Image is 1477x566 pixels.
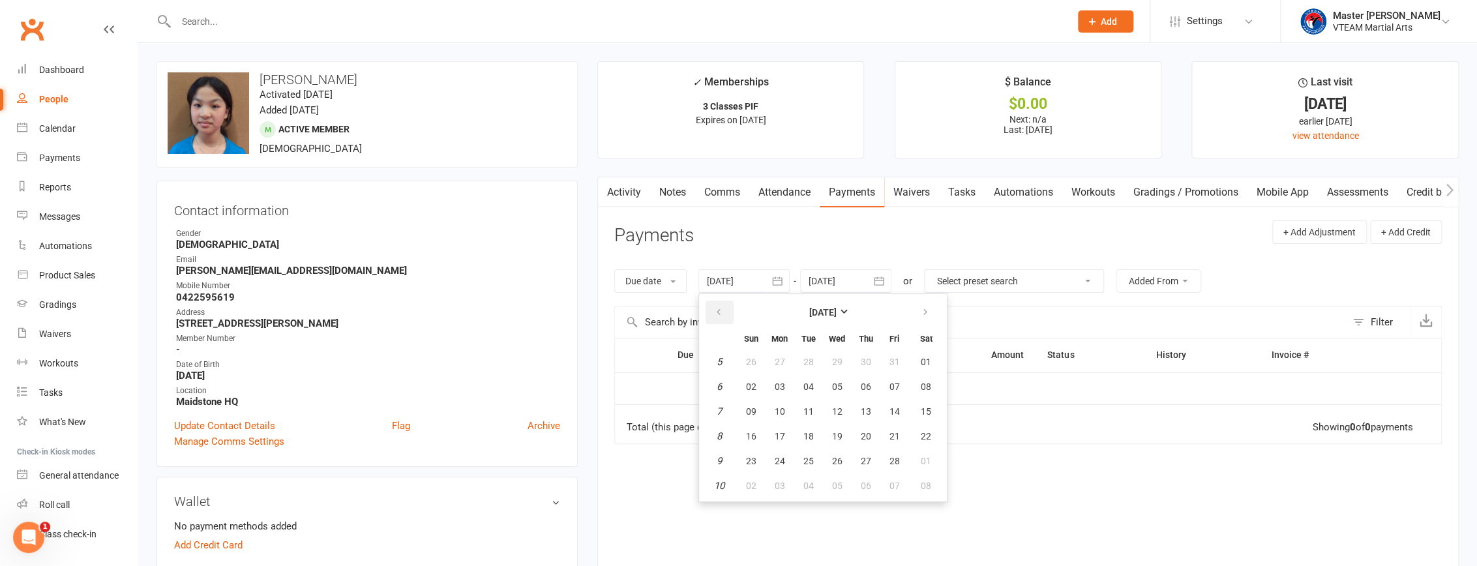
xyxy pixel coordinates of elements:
button: 31 [881,350,908,374]
span: 02 [746,481,756,491]
a: Gradings [17,290,138,320]
small: Tuesday [801,334,816,344]
input: Search... [172,12,1061,31]
span: 27 [861,456,871,466]
button: 08 [910,474,943,498]
button: 28 [881,449,908,473]
button: 03 [766,375,794,398]
strong: [DEMOGRAPHIC_DATA] [176,239,560,250]
span: 13 [861,406,871,417]
a: Add Credit Card [174,537,243,553]
div: earlier [DATE] [1204,114,1446,128]
button: 07 [881,375,908,398]
em: 6 [717,381,722,393]
a: Calendar [17,114,138,143]
button: 21 [881,424,908,448]
time: Activated [DATE] [260,89,333,100]
div: Waivers [39,329,71,339]
span: Settings [1187,7,1223,36]
div: Mobile Number [176,280,560,292]
div: or [903,273,912,289]
div: Member Number [176,333,560,345]
a: Workouts [1062,177,1124,207]
strong: [DATE] [809,307,837,318]
button: 15 [910,400,943,423]
span: 16 [746,431,756,441]
div: Class check-in [39,529,97,539]
button: 01 [910,449,943,473]
a: Activity [598,177,650,207]
small: Saturday [920,334,932,344]
div: $0.00 [907,97,1150,111]
a: Waivers [884,177,939,207]
a: Comms [695,177,749,207]
span: 15 [921,406,931,417]
span: 25 [803,456,814,466]
strong: [PERSON_NAME][EMAIL_ADDRESS][DOMAIN_NAME] [176,265,560,276]
span: Add [1101,16,1117,27]
span: 01 [921,456,931,466]
button: 29 [824,350,851,374]
a: Assessments [1318,177,1397,207]
strong: 0422595619 [176,291,560,303]
strong: Maidstone HQ [176,396,560,408]
small: Sunday [744,334,758,344]
div: Tasks [39,387,63,398]
div: Location [176,385,560,397]
a: Mobile App [1247,177,1318,207]
div: Reports [39,182,71,192]
span: 08 [921,481,931,491]
a: Attendance [749,177,820,207]
a: Automations [985,177,1062,207]
button: Filter [1346,306,1410,338]
a: Messages [17,202,138,231]
button: + Add Credit [1370,220,1442,244]
a: Tasks [17,378,138,408]
button: 30 [852,350,880,374]
div: Messages [39,211,80,222]
button: 05 [824,474,851,498]
button: 25 [795,449,822,473]
a: Flag [392,418,410,434]
span: 05 [832,481,843,491]
span: 29 [832,357,843,367]
div: Memberships [693,74,769,98]
button: 12 [824,400,851,423]
span: 26 [832,456,843,466]
h3: Wallet [174,494,560,509]
span: 09 [746,406,756,417]
button: 06 [852,375,880,398]
span: 03 [775,481,785,491]
small: Thursday [859,334,873,344]
iframe: Intercom live chat [13,522,44,553]
span: 04 [803,381,814,392]
span: 27 [775,357,785,367]
a: General attendance kiosk mode [17,461,138,490]
span: 07 [889,381,900,392]
div: Product Sales [39,270,95,280]
strong: [DATE] [176,370,560,381]
span: 18 [803,431,814,441]
div: Roll call [39,499,70,510]
em: 8 [717,430,722,442]
div: Payments [39,153,80,163]
div: Last visit [1298,74,1352,97]
button: 14 [881,400,908,423]
button: 02 [738,474,765,498]
button: 23 [738,449,765,473]
span: 17 [775,431,785,441]
a: view attendance [1292,130,1358,141]
span: 02 [746,381,756,392]
button: 13 [852,400,880,423]
span: 04 [803,481,814,491]
span: 31 [889,357,900,367]
a: Clubworx [16,13,48,46]
button: 20 [852,424,880,448]
time: Added [DATE] [260,104,319,116]
th: History [1144,338,1259,372]
a: Payments [820,177,884,207]
button: 10 [766,400,794,423]
a: Tasks [939,177,985,207]
span: Expires on [DATE] [695,115,766,125]
em: 10 [714,480,724,492]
